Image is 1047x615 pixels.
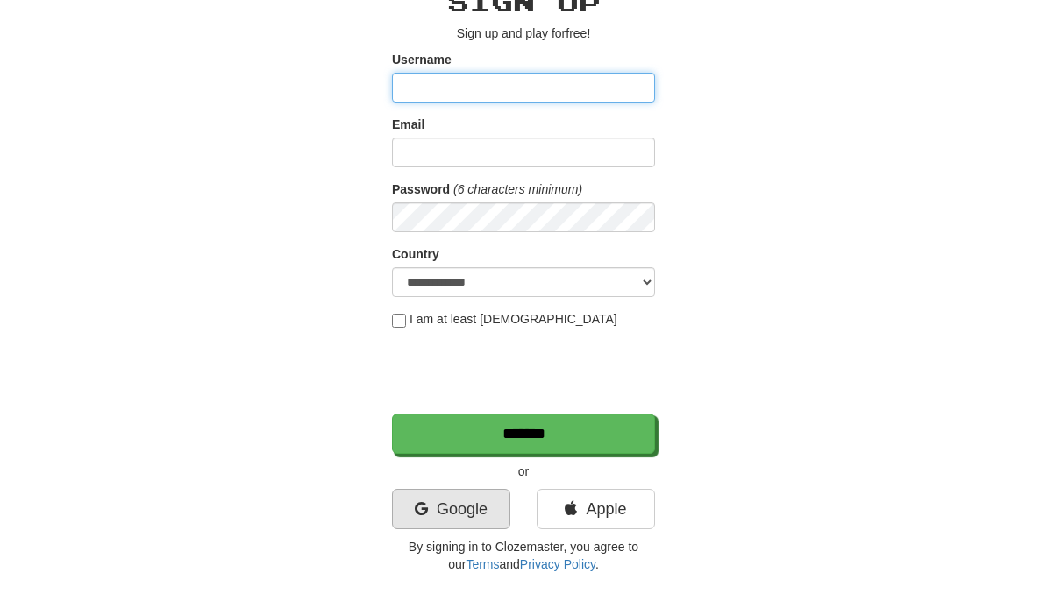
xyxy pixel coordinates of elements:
[392,489,510,529] a: Google
[392,336,659,405] iframe: reCAPTCHA
[392,538,655,573] p: By signing in to Clozemaster, you agree to our and .
[392,180,450,198] label: Password
[392,463,655,480] p: or
[392,245,439,263] label: Country
[520,557,595,571] a: Privacy Policy
[392,314,406,328] input: I am at least [DEMOGRAPHIC_DATA]
[453,182,582,196] em: (6 characters minimum)
[392,25,655,42] p: Sign up and play for !
[392,51,452,68] label: Username
[392,116,424,133] label: Email
[537,489,655,529] a: Apple
[466,557,499,571] a: Terms
[566,26,587,40] u: free
[392,310,617,328] label: I am at least [DEMOGRAPHIC_DATA]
